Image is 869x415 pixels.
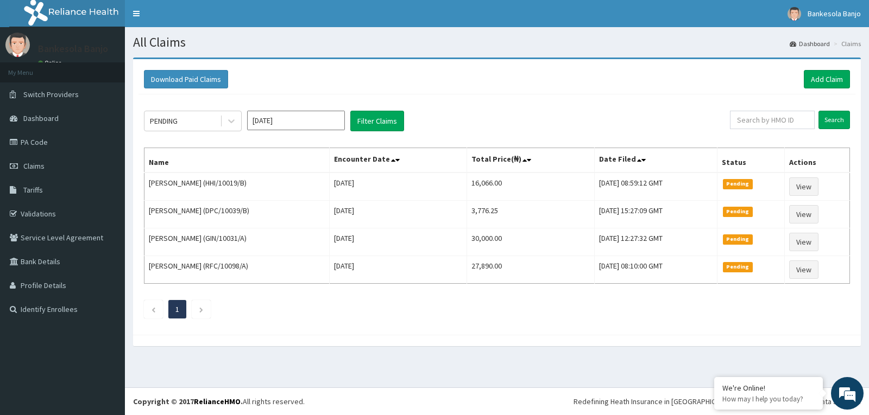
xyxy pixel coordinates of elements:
li: Claims [831,39,861,48]
span: Pending [723,179,753,189]
td: [DATE] [329,201,467,228]
span: Dashboard [23,113,59,123]
td: [PERSON_NAME] (GIN/10031/A) [144,228,330,256]
div: PENDING [150,116,178,126]
a: View [789,260,818,279]
td: 3,776.25 [467,201,595,228]
input: Select Month and Year [247,111,345,130]
div: We're Online! [722,383,815,393]
img: User Image [788,7,801,21]
a: RelianceHMO [194,397,241,406]
p: How may I help you today? [722,394,815,404]
button: Filter Claims [350,111,404,131]
a: Next page [199,304,204,314]
span: Pending [723,262,753,272]
a: Online [38,59,64,67]
td: 30,000.00 [467,228,595,256]
td: [PERSON_NAME] (DPC/10039/B) [144,201,330,228]
h1: All Claims [133,35,861,49]
td: 27,890.00 [467,256,595,284]
span: Bankesola Banjo [808,9,861,18]
td: [DATE] 12:27:32 GMT [594,228,717,256]
td: [DATE] [329,228,467,256]
th: Actions [785,148,850,173]
footer: All rights reserved. [125,387,869,415]
td: [DATE] 15:27:09 GMT [594,201,717,228]
a: View [789,233,818,251]
a: Add Claim [804,70,850,88]
span: Tariffs [23,185,43,195]
input: Search [818,111,850,129]
th: Name [144,148,330,173]
input: Search by HMO ID [730,111,815,129]
th: Date Filed [594,148,717,173]
img: User Image [5,33,30,57]
a: Dashboard [790,39,830,48]
div: Redefining Heath Insurance in [GEOGRAPHIC_DATA] using Telemedicine and Data Science! [574,396,861,407]
strong: Copyright © 2017 . [133,397,243,406]
a: View [789,205,818,224]
span: Claims [23,161,45,171]
span: Switch Providers [23,90,79,99]
span: Pending [723,207,753,216]
td: [DATE] [329,173,467,201]
td: [PERSON_NAME] (HHI/10019/B) [144,173,330,201]
td: 16,066.00 [467,173,595,201]
p: Bankesola Banjo [38,44,108,54]
td: [DATE] 08:59:12 GMT [594,173,717,201]
a: Previous page [151,304,156,314]
td: [DATE] [329,256,467,284]
button: Download Paid Claims [144,70,228,88]
th: Total Price(₦) [467,148,595,173]
a: Page 1 is your current page [175,304,179,314]
td: [PERSON_NAME] (RFC/10098/A) [144,256,330,284]
th: Encounter Date [329,148,467,173]
td: [DATE] 08:10:00 GMT [594,256,717,284]
th: Status [717,148,784,173]
a: View [789,177,818,196]
span: Pending [723,234,753,244]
